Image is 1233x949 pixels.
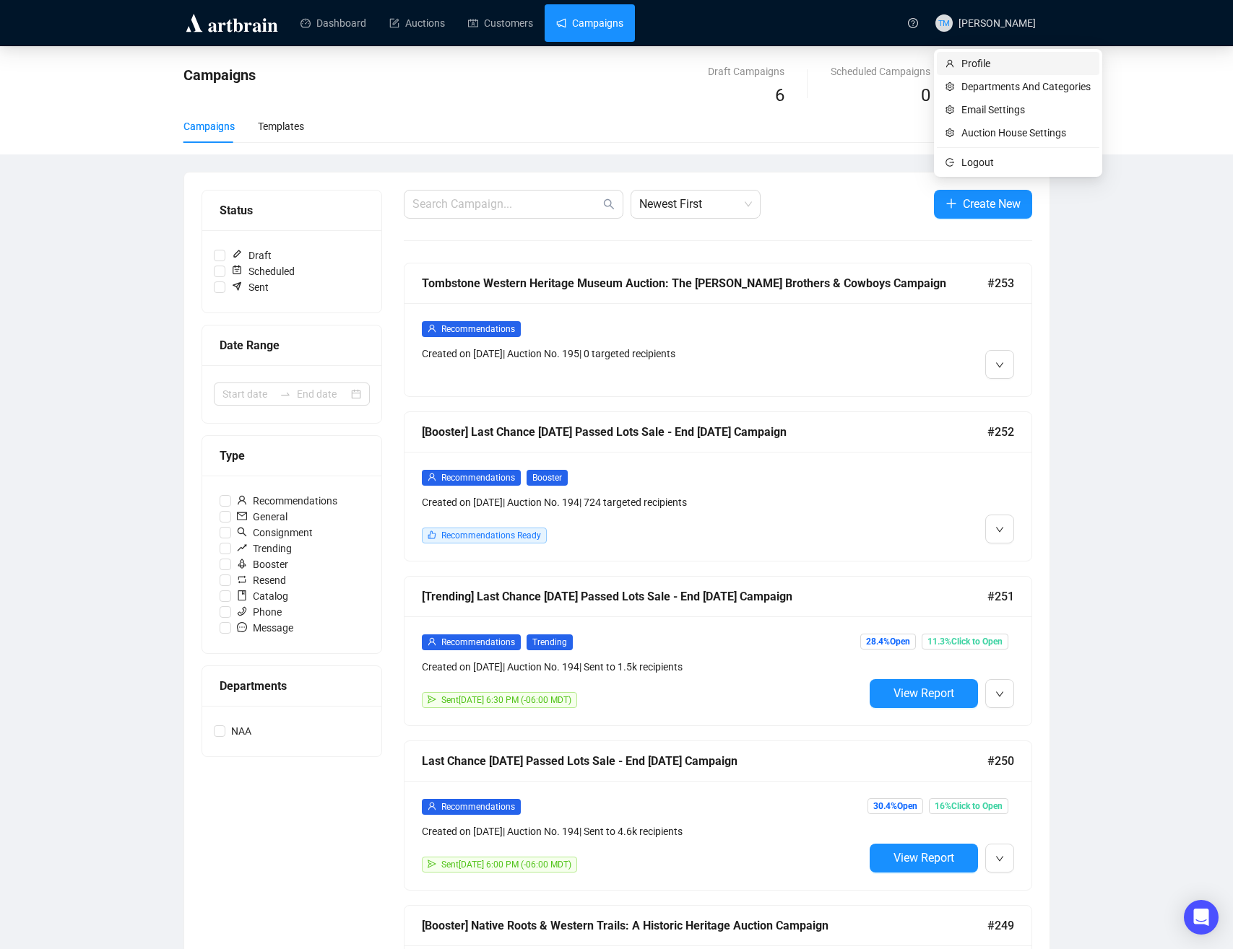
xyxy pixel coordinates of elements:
input: Search Campaign... [412,196,600,213]
span: Recommendations [441,324,515,334]
span: phone [237,606,247,616]
span: Recommendations [441,802,515,812]
div: [Booster] Last Chance [DATE] Passed Lots Sale - End [DATE] Campaign [422,423,987,441]
span: search [603,198,615,210]
span: Recommendations [441,637,515,647]
span: Recommendations Ready [441,530,541,541]
span: down [995,361,1004,369]
span: setting [946,128,956,137]
span: #252 [987,423,1014,441]
span: message [237,622,247,632]
span: 11.3% Click to Open [922,634,1008,650]
input: End date [297,386,348,402]
span: NAA [225,723,257,739]
span: 16% Click to Open [929,798,1008,814]
span: 28.4% Open [860,634,916,650]
a: Dashboard [300,4,366,42]
span: Email Settings [961,102,1091,118]
span: search [237,527,247,537]
span: Scheduled [225,263,300,279]
span: plus [946,198,957,209]
span: View Report [894,686,954,700]
a: [Trending] Last Chance [DATE] Passed Lots Sale - End [DATE] Campaign#251userRecommendationsTrendi... [404,576,1032,726]
span: TM [938,17,950,30]
span: General [231,509,293,525]
div: Type [220,447,364,465]
span: down [995,854,1004,863]
input: Start date [222,386,274,402]
div: Date Range [220,336,364,354]
div: Created on [DATE] | Auction No. 195 | 0 targeted recipients [422,346,864,362]
span: user [428,473,436,481]
span: mail [237,511,247,521]
span: Campaigns [183,66,256,84]
span: [PERSON_NAME] [959,17,1036,29]
span: send [428,860,436,868]
span: Sent [225,279,274,295]
a: Auctions [389,4,445,42]
span: 30.4% Open [868,798,923,814]
span: Newest First [639,191,752,218]
div: Created on [DATE] | Auction No. 194 | 724 targeted recipients [422,494,864,510]
span: book [237,590,247,600]
div: Status [220,201,364,219]
span: rocket [237,559,247,569]
span: swap-right [280,388,291,400]
span: Sent [DATE] 6:00 PM (-06:00 MDT) [441,860,571,870]
span: Message [231,620,299,636]
div: Campaigns [183,118,235,134]
button: View Report [870,844,978,873]
div: Created on [DATE] | Auction No. 194 | Sent to 4.6k recipients [422,823,864,839]
span: user [428,324,436,333]
div: Tombstone Western Heritage Museum Auction: The [PERSON_NAME] Brothers & Cowboys Campaign [422,274,987,292]
span: down [995,525,1004,534]
div: Draft Campaigns [708,64,784,79]
span: retweet [237,574,247,585]
span: Booster [527,470,568,486]
div: [Trending] Last Chance [DATE] Passed Lots Sale - End [DATE] Campaign [422,587,987,605]
button: View Report [870,679,978,708]
span: send [428,695,436,704]
a: [Booster] Last Chance [DATE] Passed Lots Sale - End [DATE] Campaign#252userRecommendationsBooster... [404,411,1032,561]
span: like [428,530,436,539]
span: #251 [987,587,1014,605]
span: user [946,59,956,68]
div: Open Intercom Messenger [1184,900,1219,935]
span: logout [946,158,956,167]
span: to [280,388,291,400]
span: user [428,802,436,810]
a: Customers [468,4,533,42]
span: #250 [987,752,1014,770]
span: Trending [231,541,298,556]
span: rise [237,543,247,553]
span: Recommendations [441,473,515,483]
span: Booster [231,556,294,572]
div: Templates [258,118,304,134]
span: View Report [894,851,954,865]
span: Departments And Categories [961,79,1091,95]
div: Last Chance [DATE] Passed Lots Sale - End [DATE] Campaign [422,752,987,770]
span: Trending [527,634,573,650]
span: 0 [921,85,930,105]
span: Consignment [231,525,319,541]
span: #249 [987,917,1014,935]
span: setting [946,105,956,114]
span: Catalog [231,588,294,604]
span: Draft [225,248,277,263]
img: logo [183,12,280,35]
span: Recommendations [231,493,343,509]
div: Scheduled Campaigns [831,64,930,79]
button: Create New [934,190,1032,219]
a: Last Chance [DATE] Passed Lots Sale - End [DATE] Campaign#250userRecommendationsCreated on [DATE]... [404,740,1032,891]
span: user [428,637,436,646]
span: Sent [DATE] 6:30 PM (-06:00 MDT) [441,695,571,705]
div: Departments [220,677,364,695]
span: Auction House Settings [961,125,1091,141]
span: Create New [963,195,1021,213]
span: Profile [961,56,1091,71]
span: Phone [231,604,287,620]
span: 6 [775,85,784,105]
span: question-circle [908,18,918,28]
a: Tombstone Western Heritage Museum Auction: The [PERSON_NAME] Brothers & Cowboys Campaign#253userR... [404,263,1032,397]
div: Created on [DATE] | Auction No. 194 | Sent to 1.5k recipients [422,659,864,675]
